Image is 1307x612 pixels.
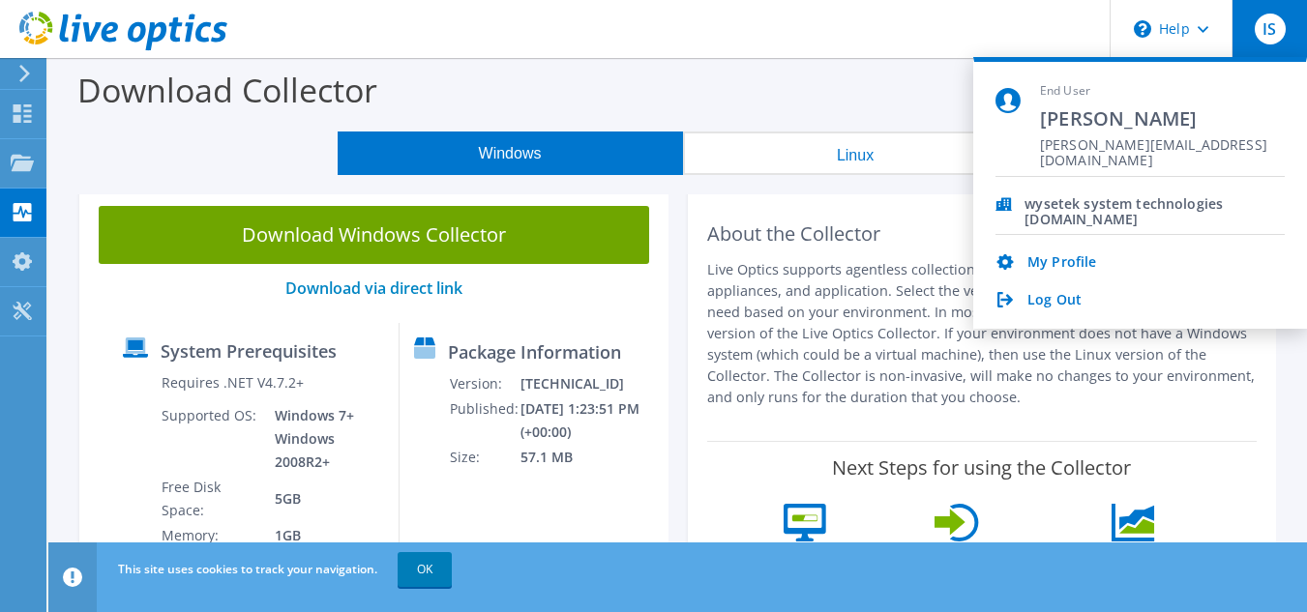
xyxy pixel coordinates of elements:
[161,403,261,475] td: Supported OS:
[520,445,660,470] td: 57.1 MB
[1027,254,1096,273] a: My Profile
[448,342,621,362] label: Package Information
[1040,105,1285,131] span: [PERSON_NAME]
[1027,292,1082,310] a: Log Out
[260,475,383,523] td: 5GB
[449,445,520,470] td: Size:
[1134,20,1151,38] svg: \n
[1025,196,1285,215] div: wysetek system technologies [DOMAIN_NAME]
[99,206,649,264] a: Download Windows Collector
[520,371,660,396] td: [TECHNICAL_ID]
[449,396,520,445] td: Published:
[707,259,1258,408] p: Live Optics supports agentless collection of different operating systems, appliances, and applica...
[161,341,337,361] label: System Prerequisites
[260,403,383,475] td: Windows 7+ Windows 2008R2+
[77,68,377,112] label: Download Collector
[1040,137,1285,156] span: [PERSON_NAME][EMAIL_ADDRESS][DOMAIN_NAME]
[162,373,304,393] label: Requires .NET V4.7.2+
[1255,14,1286,44] span: IS
[285,277,462,299] a: Download via direct link
[398,552,452,587] a: OK
[683,131,1028,175] button: Linux
[260,523,383,548] td: 1GB
[1040,83,1285,100] span: End User
[832,456,1131,480] label: Next Steps for using the Collector
[161,475,261,523] td: Free Disk Space:
[161,523,261,548] td: Memory:
[449,371,520,396] td: Version:
[118,561,377,577] span: This site uses cookies to track your navigation.
[520,396,660,445] td: [DATE] 1:23:51 PM (+00:00)
[338,131,683,175] button: Windows
[707,222,1258,246] h2: About the Collector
